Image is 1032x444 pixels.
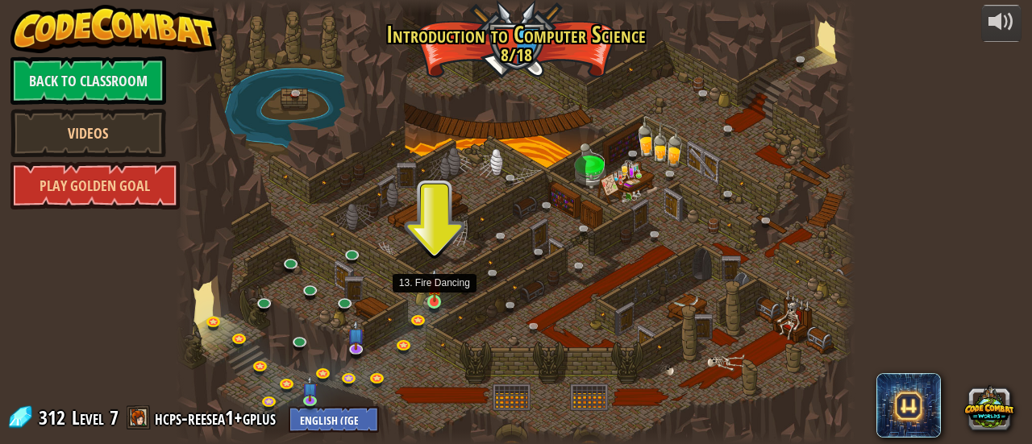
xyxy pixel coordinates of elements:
[10,161,180,210] a: Play Golden Goal
[10,5,217,53] img: CodeCombat - Learn how to code by playing a game
[155,405,281,430] a: hcps-reesea1+gplus
[110,405,119,430] span: 7
[10,56,166,105] a: Back to Classroom
[39,405,70,430] span: 312
[427,268,442,302] img: level-banner-unstarted.png
[10,109,166,157] a: Videos
[347,320,364,351] img: level-banner-unstarted-subscriber.png
[302,376,317,402] img: level-banner-unstarted-subscriber.png
[72,405,104,431] span: Level
[981,5,1022,43] button: Adjust volume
